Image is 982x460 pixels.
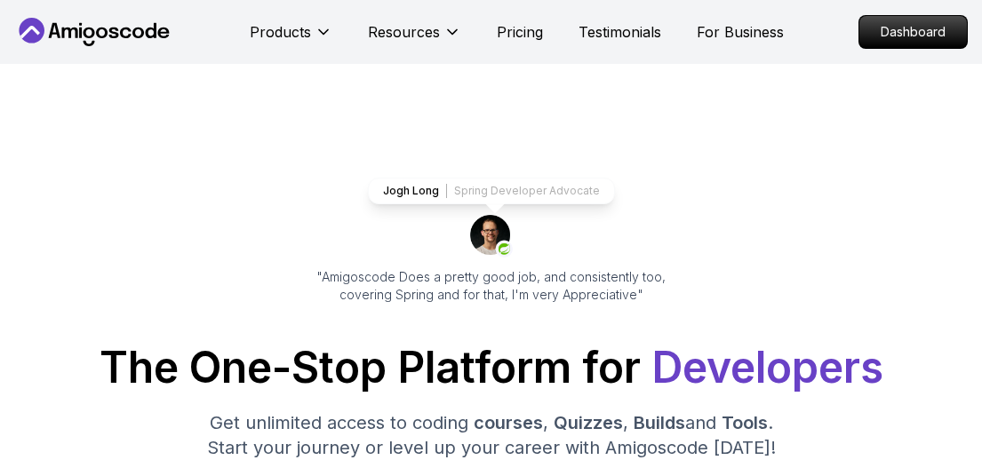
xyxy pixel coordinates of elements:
[554,412,623,433] span: Quizzes
[651,341,883,393] span: Developers
[383,184,439,198] p: Jogh Long
[292,268,691,304] p: "Amigoscode Does a pretty good job, and consistently too, covering Spring and for that, I'm very ...
[193,410,790,460] p: Get unlimited access to coding , , and . Start your journey or level up your career with Amigosco...
[250,21,311,43] p: Products
[368,21,461,57] button: Resources
[859,16,967,48] p: Dashboard
[858,15,968,49] a: Dashboard
[470,215,513,258] img: josh long
[579,21,661,43] a: Testimonials
[250,21,332,57] button: Products
[634,412,685,433] span: Builds
[697,21,784,43] a: For Business
[722,412,768,433] span: Tools
[454,184,600,198] p: Spring Developer Advocate
[497,21,543,43] a: Pricing
[368,21,440,43] p: Resources
[474,412,543,433] span: courses
[14,346,968,389] h1: The One-Stop Platform for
